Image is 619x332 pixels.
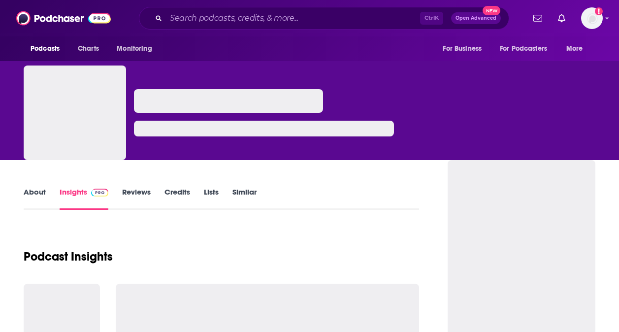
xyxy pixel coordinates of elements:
[566,42,583,56] span: More
[451,12,501,24] button: Open AdvancedNew
[166,10,420,26] input: Search podcasts, credits, & more...
[164,187,190,210] a: Credits
[117,42,152,56] span: Monitoring
[139,7,509,30] div: Search podcasts, credits, & more...
[581,7,603,29] img: User Profile
[204,187,219,210] a: Lists
[24,39,72,58] button: open menu
[24,187,46,210] a: About
[71,39,105,58] a: Charts
[483,6,500,15] span: New
[595,7,603,15] svg: Add a profile image
[443,42,482,56] span: For Business
[554,10,569,27] a: Show notifications dropdown
[232,187,257,210] a: Similar
[436,39,494,58] button: open menu
[91,189,108,197] img: Podchaser Pro
[122,187,151,210] a: Reviews
[110,39,164,58] button: open menu
[581,7,603,29] button: Show profile menu
[500,42,547,56] span: For Podcasters
[24,249,113,264] h1: Podcast Insights
[78,42,99,56] span: Charts
[16,9,111,28] img: Podchaser - Follow, Share and Rate Podcasts
[456,16,496,21] span: Open Advanced
[529,10,546,27] a: Show notifications dropdown
[493,39,561,58] button: open menu
[559,39,595,58] button: open menu
[420,12,443,25] span: Ctrl K
[60,187,108,210] a: InsightsPodchaser Pro
[581,7,603,29] span: Logged in as Morgan16
[31,42,60,56] span: Podcasts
